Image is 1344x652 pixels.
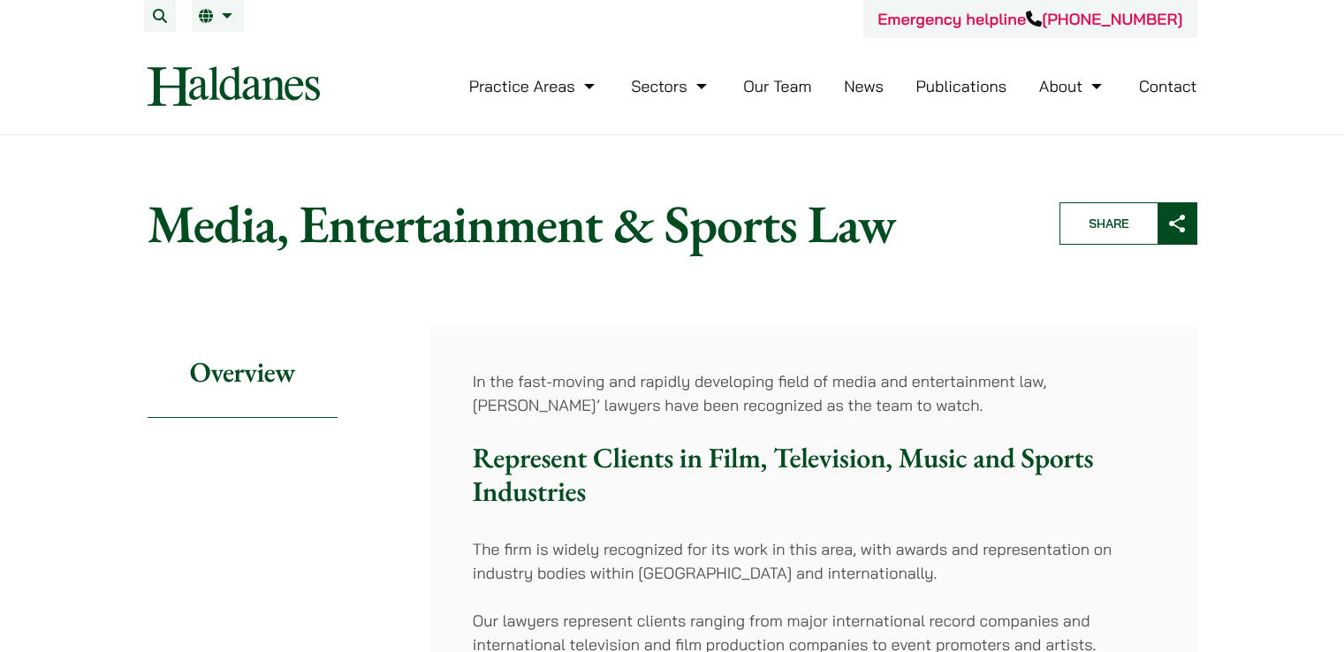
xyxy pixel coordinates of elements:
a: EN [199,9,237,23]
a: Practice Areas [469,76,599,96]
button: Share [1059,202,1197,245]
a: News [844,76,884,96]
a: About [1039,76,1106,96]
a: Publications [916,76,1007,96]
p: The firm is widely recognized for its work in this area, with awards and representation on indust... [473,537,1155,585]
a: Contact [1139,76,1197,96]
h2: Overview [148,327,338,418]
span: Share [1060,203,1158,244]
img: Logo of Haldanes [148,66,320,106]
a: Our Team [743,76,811,96]
a: Sectors [631,76,710,96]
a: Emergency helpline[PHONE_NUMBER] [877,9,1182,29]
h1: Media, Entertainment & Sports Law [148,192,1029,255]
p: In the fast-moving and rapidly developing field of media and entertainment law, [PERSON_NAME]’ la... [473,369,1155,417]
h3: Represent Clients in Film, Television, Music and Sports Industries [473,441,1155,509]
